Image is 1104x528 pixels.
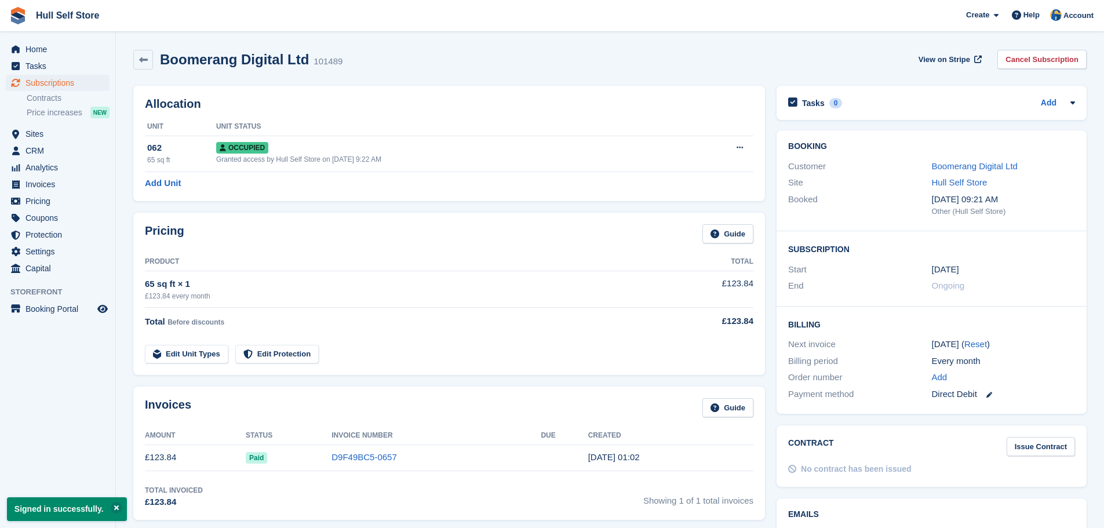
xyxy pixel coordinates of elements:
[331,427,541,445] th: Invoice Number
[25,41,95,57] span: Home
[147,141,216,155] div: 062
[788,243,1075,254] h2: Subscription
[167,318,224,326] span: Before discounts
[788,193,931,217] div: Booked
[6,58,110,74] a: menu
[932,161,1018,171] a: Boomerang Digital Ltd
[31,6,104,25] a: Hull Self Store
[966,9,989,21] span: Create
[6,227,110,243] a: menu
[588,452,640,462] time: 2025-09-01 00:02:26 UTC
[145,118,216,136] th: Unit
[147,155,216,165] div: 65 sq ft
[932,263,959,276] time: 2025-09-01 00:00:00 UTC
[1050,9,1062,21] img: Hull Self Store
[10,286,115,298] span: Storefront
[788,510,1075,519] h2: Emails
[25,260,95,276] span: Capital
[919,54,970,65] span: View on Stripe
[1041,97,1056,110] a: Add
[6,210,110,226] a: menu
[27,106,110,119] a: Price increases NEW
[541,427,588,445] th: Due
[788,355,931,368] div: Billing period
[145,485,203,496] div: Total Invoiced
[702,224,753,243] a: Guide
[235,345,319,364] a: Edit Protection
[802,98,825,108] h2: Tasks
[6,159,110,176] a: menu
[145,224,184,243] h2: Pricing
[145,316,165,326] span: Total
[932,338,1075,351] div: [DATE] ( )
[96,302,110,316] a: Preview store
[25,143,95,159] span: CRM
[216,142,268,154] span: Occupied
[160,52,309,67] h2: Boomerang Digital Ltd
[145,445,246,471] td: £123.84
[25,75,95,91] span: Subscriptions
[643,485,753,509] span: Showing 1 of 1 total invoices
[932,206,1075,217] div: Other (Hull Self Store)
[788,318,1075,330] h2: Billing
[660,253,753,271] th: Total
[964,339,987,349] a: Reset
[6,243,110,260] a: menu
[788,176,931,190] div: Site
[145,253,660,271] th: Product
[788,142,1075,151] h2: Booking
[216,118,684,136] th: Unit Status
[788,437,834,456] h2: Contract
[788,263,931,276] div: Start
[25,210,95,226] span: Coupons
[25,58,95,74] span: Tasks
[145,398,191,417] h2: Invoices
[932,177,988,187] a: Hull Self Store
[145,345,228,364] a: Edit Unit Types
[90,107,110,118] div: NEW
[246,452,267,464] span: Paid
[660,315,753,328] div: £123.84
[932,281,965,290] span: Ongoing
[1007,437,1075,456] a: Issue Contract
[27,93,110,104] a: Contracts
[216,154,684,165] div: Granted access by Hull Self Store on [DATE] 9:22 AM
[6,143,110,159] a: menu
[25,227,95,243] span: Protection
[6,41,110,57] a: menu
[829,98,843,108] div: 0
[932,193,1075,206] div: [DATE] 09:21 AM
[27,107,82,118] span: Price increases
[588,427,753,445] th: Created
[914,50,984,69] a: View on Stripe
[788,279,931,293] div: End
[331,452,397,462] a: D9F49BC5-0657
[788,388,931,401] div: Payment method
[145,291,660,301] div: £123.84 every month
[788,371,931,384] div: Order number
[702,398,753,417] a: Guide
[25,193,95,209] span: Pricing
[1063,10,1094,21] span: Account
[9,7,27,24] img: stora-icon-8386f47178a22dfd0bd8f6a31ec36ba5ce8667c1dd55bd0f319d3a0aa187defe.svg
[25,176,95,192] span: Invoices
[25,159,95,176] span: Analytics
[788,160,931,173] div: Customer
[25,301,95,317] span: Booking Portal
[660,271,753,307] td: £123.84
[788,338,931,351] div: Next invoice
[6,176,110,192] a: menu
[932,388,1075,401] div: Direct Debit
[246,427,331,445] th: Status
[997,50,1087,69] a: Cancel Subscription
[1023,9,1040,21] span: Help
[314,55,343,68] div: 101489
[6,193,110,209] a: menu
[145,97,753,111] h2: Allocation
[145,278,660,291] div: 65 sq ft × 1
[932,371,948,384] a: Add
[145,496,203,509] div: £123.84
[25,243,95,260] span: Settings
[145,427,246,445] th: Amount
[7,497,127,521] p: Signed in successfully.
